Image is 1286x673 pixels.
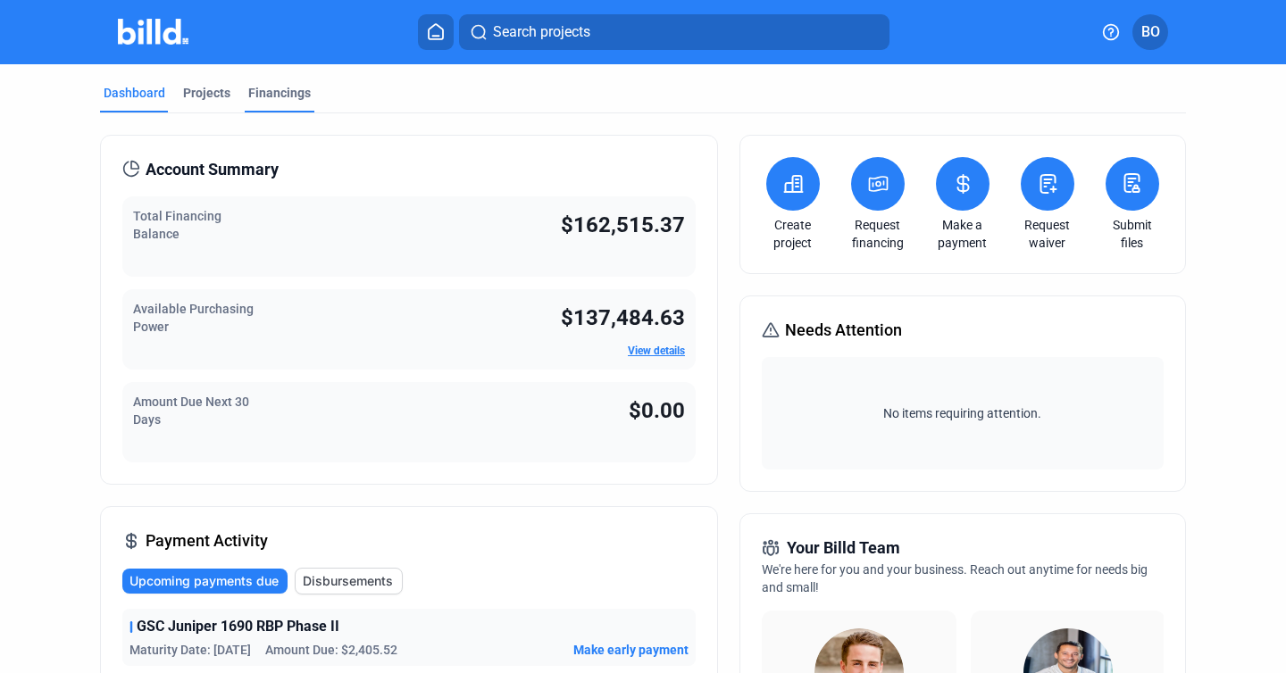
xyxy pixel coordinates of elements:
span: GSC Juniper 1690 RBP Phase II [137,616,339,637]
span: $162,515.37 [561,212,685,237]
span: Upcoming payments due [129,572,279,590]
div: Financings [248,84,311,102]
span: Needs Attention [785,318,902,343]
span: $0.00 [629,398,685,423]
a: Make a payment [931,216,994,252]
div: Projects [183,84,230,102]
button: Make early payment [573,641,689,659]
span: Your Billd Team [787,536,900,561]
span: Total Financing Balance [133,209,221,241]
span: Payment Activity [146,528,268,553]
span: Available Purchasing Power [133,302,254,334]
div: Dashboard [104,84,165,102]
button: BO [1132,14,1168,50]
span: We're here for you and your business. Reach out anytime for needs big and small! [762,562,1148,594]
span: BO [1141,21,1160,43]
a: View details [628,345,685,357]
a: Create project [762,216,824,252]
span: Amount Due: $2,405.52 [265,641,397,659]
button: Search projects [459,14,889,50]
a: Request financing [847,216,909,252]
a: Submit files [1101,216,1164,252]
button: Upcoming payments due [122,569,288,594]
a: Request waiver [1016,216,1079,252]
span: Amount Due Next 30 Days [133,395,249,427]
img: Billd Company Logo [118,19,188,45]
span: Search projects [493,21,590,43]
span: $137,484.63 [561,305,685,330]
span: Disbursements [303,572,393,590]
button: Disbursements [295,568,403,594]
span: Account Summary [146,157,279,182]
span: Maturity Date: [DATE] [129,641,251,659]
span: No items requiring attention. [769,404,1157,422]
